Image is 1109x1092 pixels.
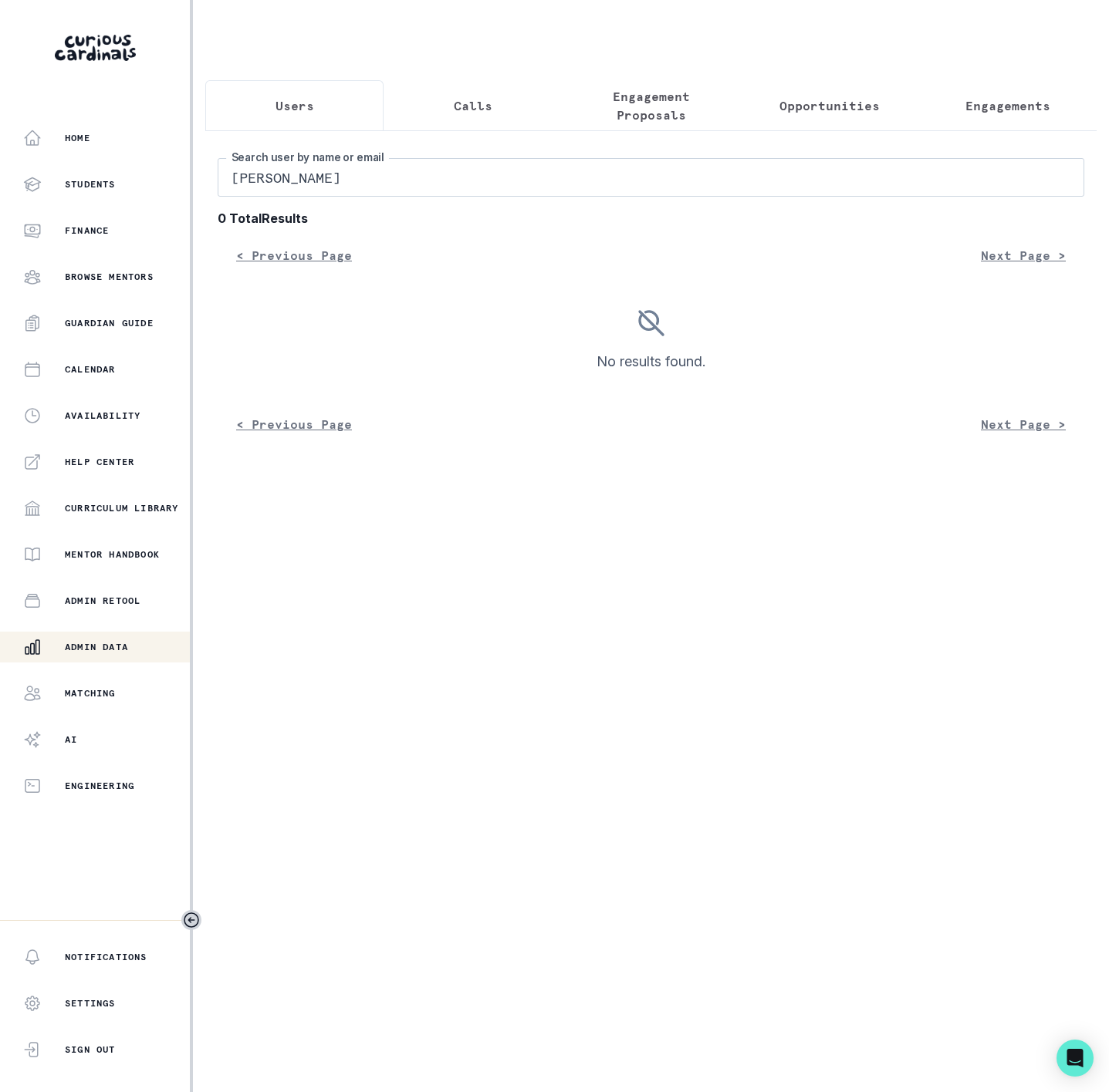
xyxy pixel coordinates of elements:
[276,96,314,115] p: Users
[779,96,880,115] p: Opportunities
[965,96,1050,115] p: Engagements
[218,209,1084,228] b: 0 Total Results
[65,502,179,514] p: Curriculum Library
[65,363,116,376] p: Calendar
[65,951,147,963] p: Notifications
[218,240,370,271] button: < Previous Page
[65,641,128,653] p: Admin Data
[1057,1040,1094,1077] div: Open Intercom Messenger
[962,409,1084,440] button: Next Page >
[65,595,140,607] p: Admin Retool
[454,96,492,115] p: Calls
[597,351,705,372] p: No results found.
[218,409,370,440] button: < Previous Page
[65,410,140,422] p: Availability
[65,271,154,283] p: Browse Mentors
[55,35,136,61] img: Curious Cardinals Logo
[962,240,1084,271] button: Next Page >
[65,687,116,699] p: Matching
[181,910,201,930] button: Toggle sidebar
[65,733,77,746] p: AI
[65,780,134,792] p: Engineering
[65,548,160,561] p: Mentor Handbook
[65,1043,116,1056] p: Sign Out
[575,87,727,124] p: Engagement Proposals
[65,224,109,237] p: Finance
[65,997,116,1009] p: Settings
[65,178,116,190] p: Students
[65,132,90,144] p: Home
[65,317,154,329] p: Guardian Guide
[65,456,134,468] p: Help Center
